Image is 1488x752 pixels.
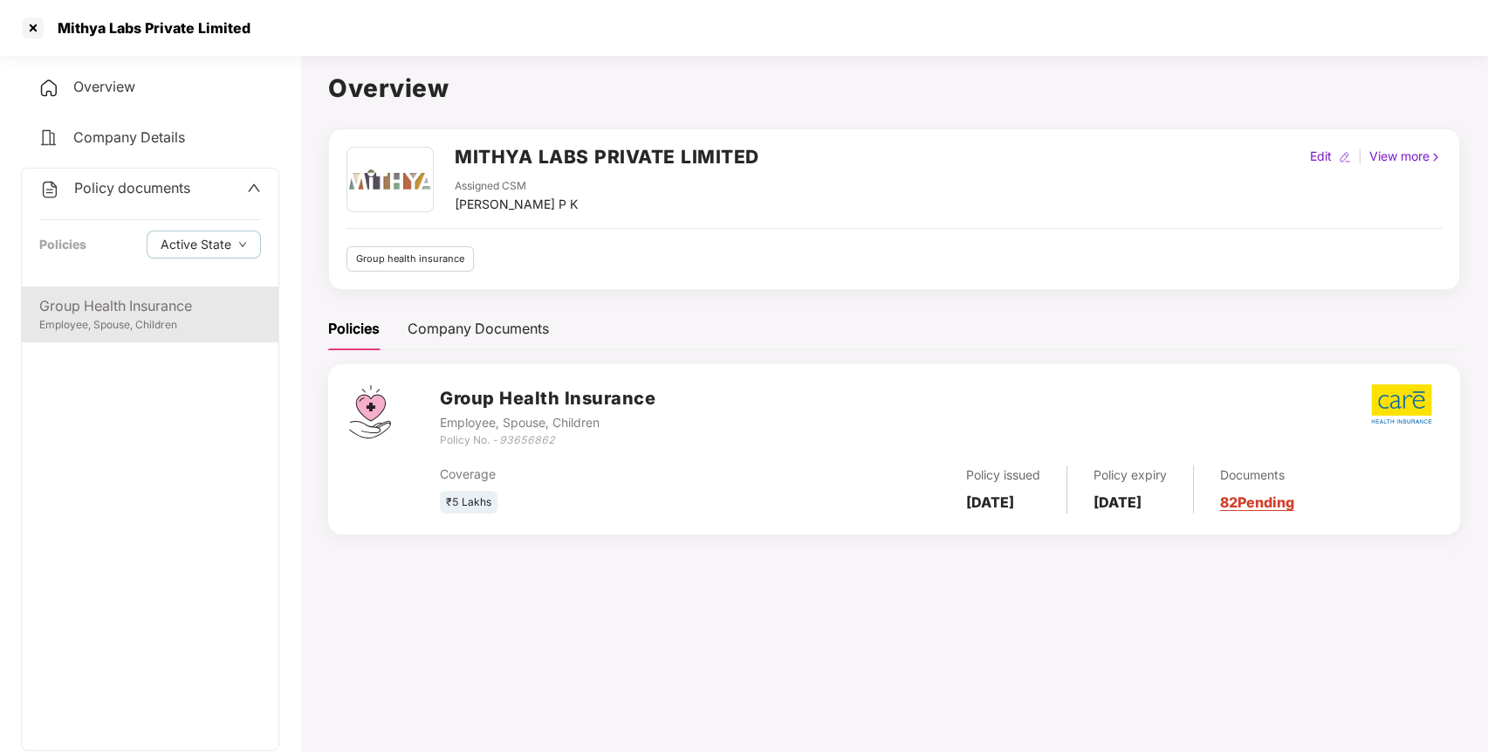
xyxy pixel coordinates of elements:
b: [DATE] [1094,493,1142,511]
img: rightIcon [1430,151,1442,163]
div: Policies [39,235,86,254]
span: Policy documents [74,179,190,197]
span: up [247,181,261,195]
img: svg+xml;base64,PHN2ZyB4bWxucz0iaHR0cDovL3d3dy53My5vcmcvMjAwMC9zdmciIHdpZHRoPSI0Ny43MTQiIGhlaWdodD... [349,385,391,438]
b: [DATE] [966,493,1014,511]
img: care.png [1370,383,1433,424]
div: Policy No. - [440,432,655,449]
h3: Group Health Insurance [440,385,655,412]
img: svg+xml;base64,PHN2ZyB4bWxucz0iaHR0cDovL3d3dy53My5vcmcvMjAwMC9zdmciIHdpZHRoPSIyNCIgaGVpZ2h0PSIyNC... [39,179,60,200]
span: down [238,240,247,250]
i: 93656862 [499,433,555,446]
div: [PERSON_NAME] P K [455,195,578,214]
div: ₹5 Lakhs [440,491,497,514]
div: Policy issued [966,466,1040,485]
div: Edit [1306,147,1335,166]
div: Group Health Insurance [39,295,261,317]
span: Active State [161,235,231,254]
div: Policy expiry [1094,466,1167,485]
h2: MITHYA LABS PRIVATE LIMITED [455,142,759,171]
div: Company Documents [408,318,549,340]
img: Logo_1.png [349,148,430,211]
img: svg+xml;base64,PHN2ZyB4bWxucz0iaHR0cDovL3d3dy53My5vcmcvMjAwMC9zdmciIHdpZHRoPSIyNCIgaGVpZ2h0PSIyNC... [38,78,59,99]
div: | [1354,147,1366,166]
div: Employee, Spouse, Children [440,413,655,432]
div: Policies [328,318,380,340]
div: View more [1366,147,1445,166]
span: Overview [73,78,135,95]
div: Coverage [440,465,773,484]
h1: Overview [328,69,1460,107]
div: Assigned CSM [455,178,578,195]
a: 82 Pending [1220,493,1294,511]
button: Active Statedown [147,231,261,259]
span: Company Details [73,128,185,146]
img: editIcon [1339,151,1351,163]
div: Group health insurance [346,246,474,272]
div: Employee, Spouse, Children [39,317,261,334]
div: Documents [1220,466,1294,485]
img: svg+xml;base64,PHN2ZyB4bWxucz0iaHR0cDovL3d3dy53My5vcmcvMjAwMC9zdmciIHdpZHRoPSIyNCIgaGVpZ2h0PSIyNC... [38,128,59,148]
div: Mithya Labs Private Limited [47,19,250,37]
